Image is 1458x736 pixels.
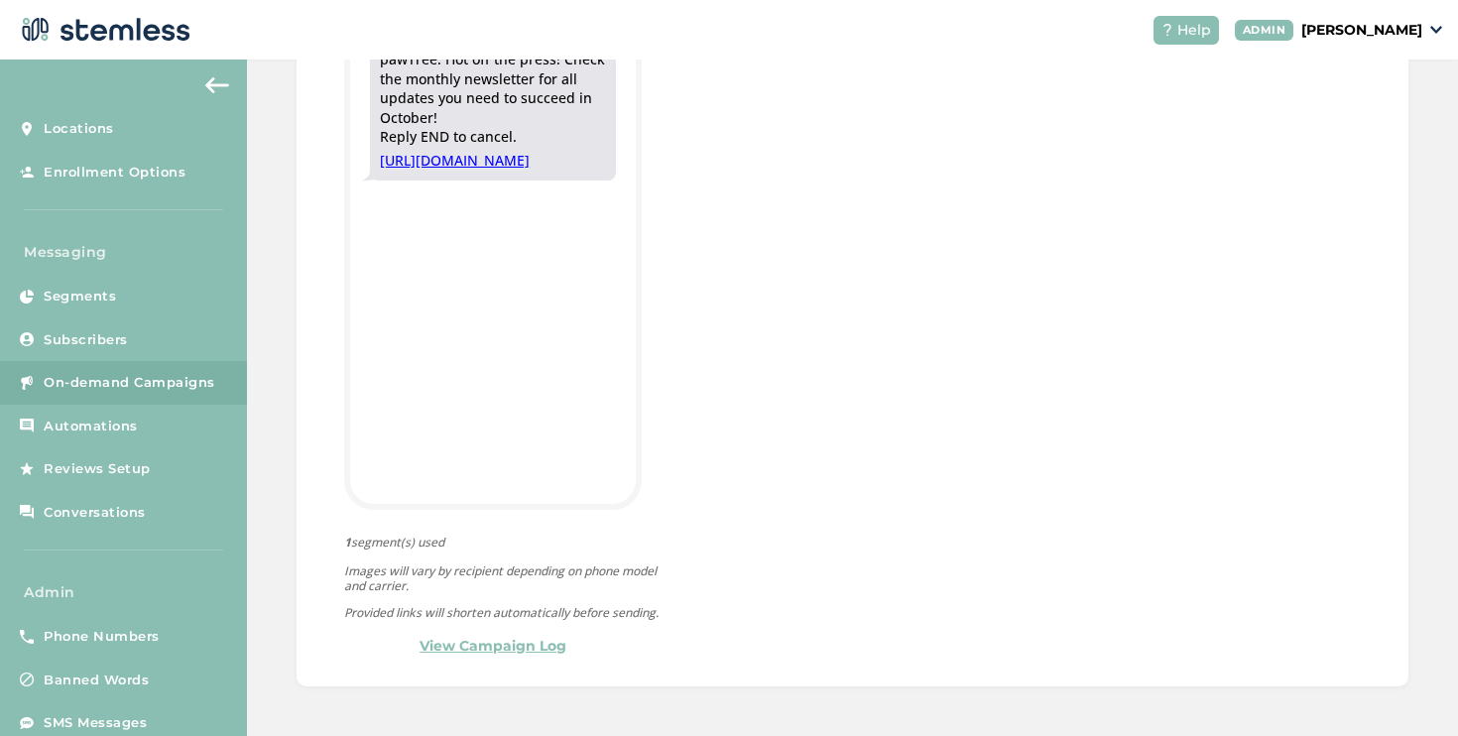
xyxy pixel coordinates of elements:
[1301,20,1422,41] p: [PERSON_NAME]
[44,119,114,139] span: Locations
[344,563,662,593] p: Images will vary by recipient depending on phone model and carrier.
[380,50,606,147] div: pawTree: Hot off the press! Check the monthly newsletter for all updates you need to succeed in O...
[44,671,149,690] span: Banned Words
[44,627,160,647] span: Phone Numbers
[1177,20,1211,41] span: Help
[44,713,147,733] span: SMS Messages
[1430,26,1442,34] img: icon_down-arrow-small-66adaf34.svg
[344,534,662,552] span: segment(s) used
[44,373,215,393] span: On-demand Campaigns
[380,151,606,171] a: [URL][DOMAIN_NAME]
[44,417,138,436] span: Automations
[44,163,185,183] span: Enrollment Options
[420,636,566,657] a: View Campaign Log
[44,503,146,523] span: Conversations
[1235,20,1294,41] div: ADMIN
[344,534,351,551] strong: 1
[44,459,151,479] span: Reviews Setup
[44,330,128,350] span: Subscribers
[344,605,662,620] p: Provided links will shorten automatically before sending.
[16,10,190,50] img: logo-dark-0685b13c.svg
[205,77,229,93] img: icon-arrow-back-accent-c549486e.svg
[1161,24,1173,36] img: icon-help-white-03924b79.svg
[44,287,116,307] span: Segments
[1359,641,1458,736] iframe: Chat Widget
